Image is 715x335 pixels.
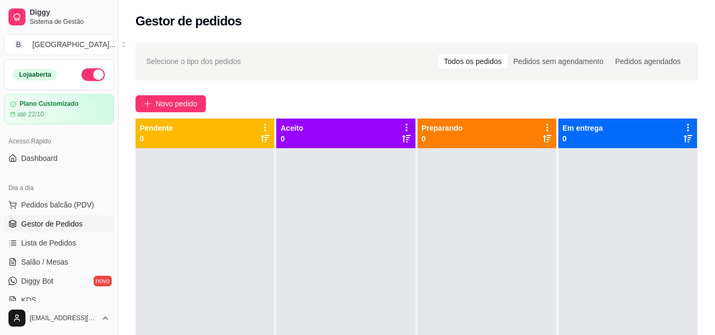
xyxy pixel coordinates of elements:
[20,100,78,108] article: Plano Customizado
[4,94,114,124] a: Plano Customizadoaté 22/10
[30,314,97,322] span: [EMAIL_ADDRESS][DOMAIN_NAME]
[563,133,603,144] p: 0
[144,100,151,107] span: plus
[32,39,115,50] div: [GEOGRAPHIC_DATA] ...
[280,123,303,133] p: Aceito
[21,200,94,210] span: Pedidos balcão (PDV)
[30,8,110,17] span: Diggy
[508,54,609,69] div: Pedidos sem agendamento
[30,17,110,26] span: Sistema de Gestão
[21,257,68,267] span: Salão / Mesas
[422,133,463,144] p: 0
[4,292,114,309] a: KDS
[4,34,114,55] button: Select a team
[21,219,83,229] span: Gestor de Pedidos
[13,39,24,50] span: B
[21,295,37,305] span: KDS
[563,123,603,133] p: Em entrega
[4,305,114,331] button: [EMAIL_ADDRESS][DOMAIN_NAME]
[4,273,114,289] a: Diggy Botnovo
[4,215,114,232] a: Gestor de Pedidos
[280,133,303,144] p: 0
[422,123,463,133] p: Preparando
[17,110,44,119] article: até 22/10
[4,253,114,270] a: Salão / Mesas
[156,98,197,110] span: Novo pedido
[135,95,206,112] button: Novo pedido
[4,196,114,213] button: Pedidos balcão (PDV)
[140,133,173,144] p: 0
[140,123,173,133] p: Pendente
[21,153,58,164] span: Dashboard
[82,68,105,81] button: Alterar Status
[4,234,114,251] a: Lista de Pedidos
[13,69,57,80] div: Loja aberta
[21,276,53,286] span: Diggy Bot
[609,54,686,69] div: Pedidos agendados
[4,179,114,196] div: Dia a dia
[4,150,114,167] a: Dashboard
[146,56,241,67] span: Selecione o tipo dos pedidos
[4,4,114,30] a: DiggySistema de Gestão
[4,133,114,150] div: Acesso Rápido
[135,13,242,30] h2: Gestor de pedidos
[21,238,76,248] span: Lista de Pedidos
[438,54,508,69] div: Todos os pedidos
